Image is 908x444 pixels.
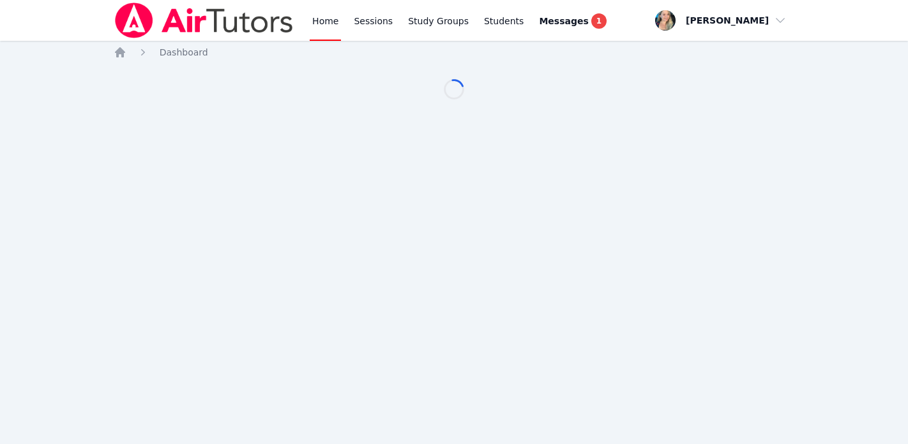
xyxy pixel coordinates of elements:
[539,15,588,27] span: Messages
[160,47,208,57] span: Dashboard
[160,46,208,59] a: Dashboard
[114,46,795,59] nav: Breadcrumb
[591,13,607,29] span: 1
[114,3,294,38] img: Air Tutors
